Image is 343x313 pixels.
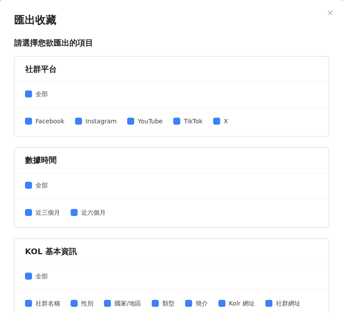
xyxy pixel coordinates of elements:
span: YouTube [134,116,166,126]
span: 全部 [32,89,51,99]
span: 社群網址 [272,299,304,308]
button: Close [322,4,339,22]
span: 近三個月 [32,208,64,217]
span: 國家/地區 [111,299,145,308]
p: 請選擇您欲匯出的項目 [14,37,329,48]
span: 性別 [78,299,97,308]
span: Kolr 網址 [225,299,258,308]
span: close [327,10,333,16]
div: 數據時間 [25,155,318,165]
span: X [220,116,232,126]
span: 簡介 [192,299,211,308]
p: 匯出收藏 [14,14,329,26]
span: Instagram [82,116,120,126]
div: 社群平台 [25,64,318,75]
span: 社群名稱 [32,299,64,308]
span: TikTok [180,116,206,126]
div: KOL 基本資訊 [25,246,318,257]
span: 類型 [159,299,178,308]
span: 全部 [32,180,51,190]
span: 全部 [32,271,51,281]
span: 近六個月 [78,208,109,217]
span: Facebook [32,116,68,126]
